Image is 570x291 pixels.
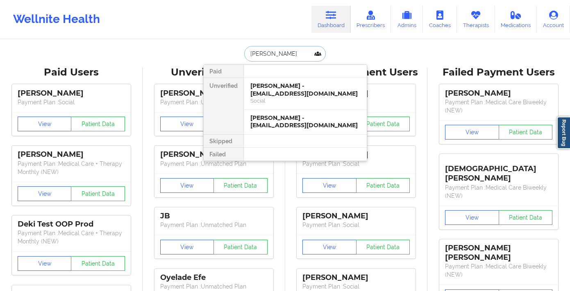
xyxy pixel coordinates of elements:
button: Patient Data [71,117,125,131]
p: Payment Plan : Medical Care Biweekly (NEW) [445,183,552,200]
div: Paid [204,65,243,78]
button: View [302,178,357,193]
button: Patient Data [71,186,125,201]
button: Patient Data [213,178,268,193]
p: Payment Plan : Medical Care Biweekly (NEW) [445,98,552,115]
a: Report Bug [557,117,570,149]
button: Patient Data [356,117,410,131]
button: Patient Data [356,240,410,254]
div: [PERSON_NAME] - [EMAIL_ADDRESS][DOMAIN_NAME] [250,114,360,129]
div: [PERSON_NAME] [PERSON_NAME] [445,243,552,262]
button: View [18,256,72,271]
a: Therapists [457,6,495,33]
div: [PERSON_NAME] - [EMAIL_ADDRESS][DOMAIN_NAME] [250,82,360,97]
div: [DEMOGRAPHIC_DATA][PERSON_NAME] [445,158,552,183]
div: JB [160,211,268,221]
div: [PERSON_NAME] [18,89,125,98]
p: Payment Plan : Unmatched Plan [160,98,268,106]
p: Payment Plan : Unmatched Plan [160,221,268,229]
button: View [445,125,499,140]
a: Admins [391,6,423,33]
div: Paid Users [6,66,137,79]
p: Payment Plan : Social [302,221,410,229]
div: [PERSON_NAME] [160,150,268,159]
button: View [18,186,72,201]
div: Unverified Users [148,66,279,79]
p: Payment Plan : Medical Care + Therapy Monthly (NEW) [18,160,125,176]
div: Skipped [204,135,243,148]
button: Patient Data [499,125,553,140]
p: Payment Plan : Medical Care Biweekly (NEW) [445,262,552,279]
div: [PERSON_NAME] [160,89,268,98]
button: View [160,178,214,193]
p: Payment Plan : Social [302,160,410,168]
button: View [18,117,72,131]
a: Prescribers [351,6,391,33]
div: Failed [204,148,243,161]
button: Patient Data [356,178,410,193]
div: Failed Payment Users [433,66,564,79]
p: Payment Plan : Social [18,98,125,106]
button: View [302,240,357,254]
p: Payment Plan : Medical Care + Therapy Monthly (NEW) [18,229,125,245]
p: Payment Plan : Social [302,282,410,291]
p: Payment Plan : Unmatched Plan [160,160,268,168]
a: Medications [495,6,537,33]
p: Payment Plan : Unmatched Plan [160,282,268,291]
div: [PERSON_NAME] [445,89,552,98]
div: Social [250,97,360,104]
div: Deki Test OOP Prod [18,220,125,229]
button: View [160,117,214,131]
button: Patient Data [213,240,268,254]
a: Account [537,6,570,33]
button: View [445,210,499,225]
a: Coaches [423,6,457,33]
button: View [160,240,214,254]
div: Unverified [204,78,243,135]
div: [PERSON_NAME] [302,211,410,221]
div: [PERSON_NAME] [18,150,125,159]
button: Patient Data [71,256,125,271]
div: [PERSON_NAME] [302,273,410,282]
button: Patient Data [499,210,553,225]
a: Dashboard [311,6,351,33]
div: Oyelade Efe [160,273,268,282]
